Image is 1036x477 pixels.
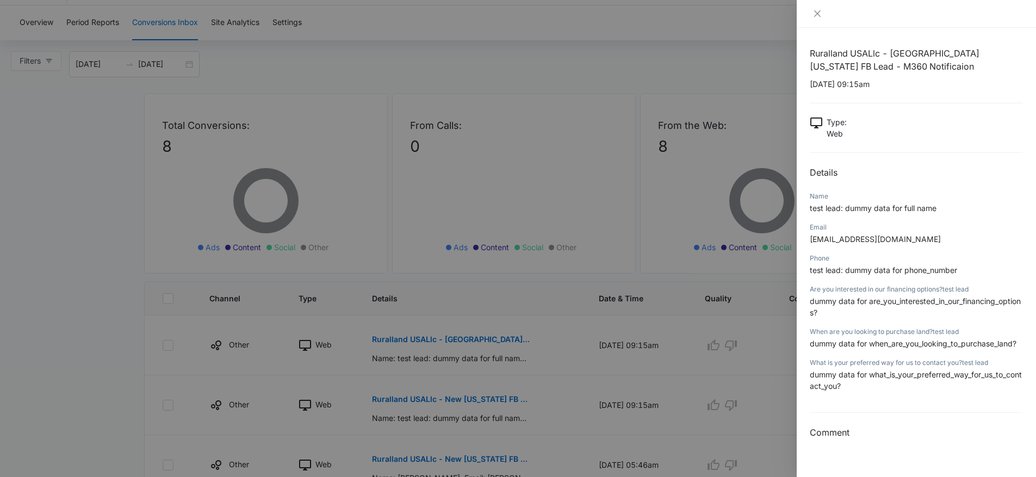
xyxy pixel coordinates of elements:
[810,234,941,244] span: [EMAIL_ADDRESS][DOMAIN_NAME]
[810,203,936,213] span: test lead: dummy data for full name
[810,191,1023,201] div: Name
[810,222,1023,232] div: Email
[827,116,847,128] p: Type :
[810,47,1023,73] h1: Ruralland USALlc - [GEOGRAPHIC_DATA][US_STATE] FB Lead - M360 Notificaion
[810,370,1022,391] span: dummy data for what_is_your_preferred_way_for_us_to_contact_you?
[810,284,1023,294] div: Are you interested in our financing options?test lead
[810,426,1023,439] h3: Comment
[810,339,1016,348] span: dummy data for when_are_you_looking_to_purchase_land?
[813,9,822,18] span: close
[810,9,825,18] button: Close
[810,358,1023,368] div: What is your preferred way for us to contact you?test lead
[810,296,1021,317] span: dummy data for are_you_interested_in_our_financing_options?
[810,166,1023,179] h2: Details
[810,78,1023,90] p: [DATE] 09:15am
[810,327,1023,337] div: When are you looking to purchase land?test lead
[827,128,847,139] p: Web
[810,265,957,275] span: test lead: dummy data for phone_number
[810,253,1023,263] div: Phone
